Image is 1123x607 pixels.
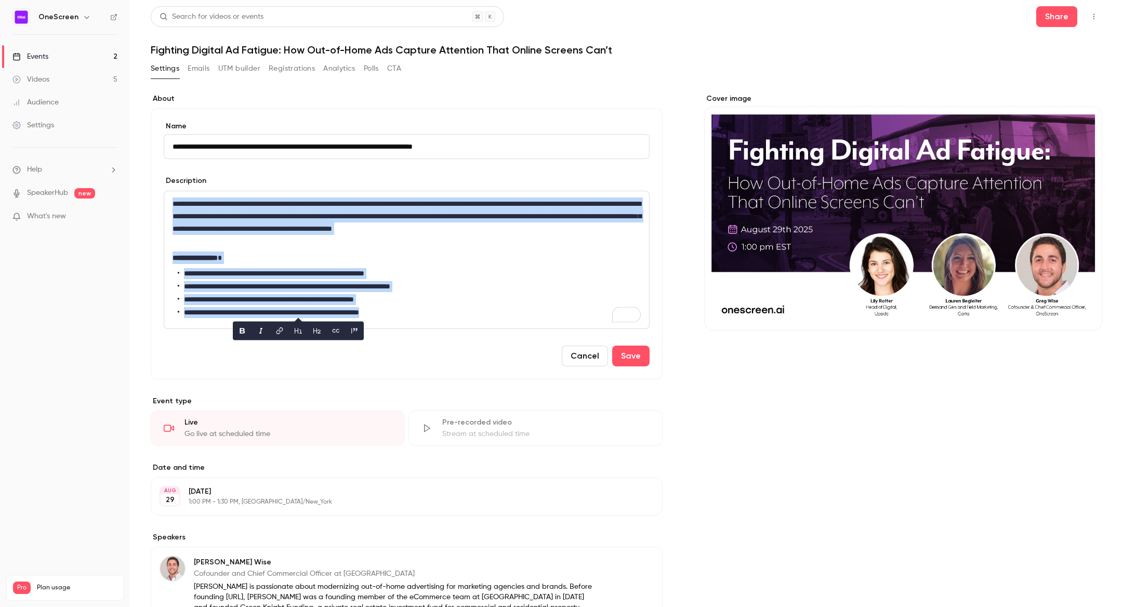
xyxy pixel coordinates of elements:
label: Description [164,176,206,186]
label: Cover image [704,94,1102,104]
img: Greg Wise [160,556,185,581]
button: Save [612,346,650,366]
iframe: Noticeable Trigger [105,212,117,221]
button: Share [1036,6,1077,27]
section: description [164,191,650,329]
div: Pre-recorded videoStream at scheduled time [408,411,662,446]
span: Plan usage [37,584,117,592]
div: editor [164,191,649,328]
button: bold [234,323,250,339]
span: Pro [13,582,31,594]
label: Speakers [151,532,663,543]
label: Date and time [151,463,663,473]
button: CTA [387,60,401,77]
p: Event type [151,396,663,406]
div: Go live at scheduled time [184,429,391,439]
button: Settings [151,60,179,77]
button: italic [253,323,269,339]
span: What's new [27,211,66,222]
p: 29 [166,495,175,505]
img: OneScreen [13,9,30,25]
p: [PERSON_NAME] Wise [194,557,595,568]
div: Search for videos or events [160,11,263,22]
div: Videos [12,74,49,85]
button: Emails [188,60,209,77]
span: 5 [101,596,105,602]
div: To enrich screen reader interactions, please activate Accessibility in Grammarly extension settings [164,191,649,328]
div: Settings [12,120,54,130]
p: [DATE] [189,486,607,497]
button: Analytics [323,60,355,77]
button: UTM builder [218,60,260,77]
button: link [271,323,288,339]
span: new [74,188,95,199]
div: Pre-recorded video [442,417,649,428]
p: Cofounder and Chief Commercial Officer at [GEOGRAPHIC_DATA] [194,569,595,579]
div: Live [184,417,391,428]
div: Stream at scheduled time [442,429,649,439]
button: Cancel [562,346,608,366]
h1: Fighting Digital Ad Fatigue: How Out-of-Home Ads Capture Attention That Online Screens Can’t [151,44,1102,56]
span: Help [27,164,42,175]
button: Edit [616,556,654,572]
button: blockquote [346,323,363,339]
li: help-dropdown-opener [12,164,117,175]
p: / 90 [101,594,117,603]
p: 1:00 PM - 1:30 PM, [GEOGRAPHIC_DATA]/New_York [189,498,607,506]
button: cover-image [1073,301,1094,322]
button: Polls [364,60,379,77]
label: About [151,94,663,104]
button: Registrations [269,60,315,77]
label: Name [164,121,650,131]
div: AUG [161,487,179,494]
div: Audience [12,97,59,108]
a: SpeakerHub [27,188,68,199]
div: Events [12,51,48,62]
h6: OneScreen [38,12,78,22]
p: Videos [13,594,33,603]
div: LiveGo live at scheduled time [151,411,404,446]
section: Cover image [704,94,1102,331]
